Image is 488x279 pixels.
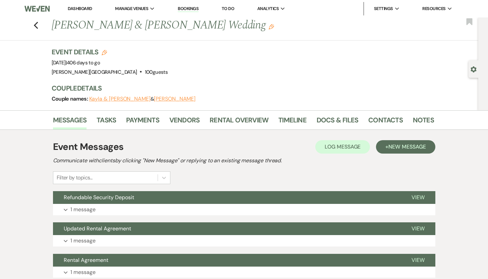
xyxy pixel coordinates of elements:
a: Payments [126,115,159,129]
span: [PERSON_NAME][GEOGRAPHIC_DATA] [52,69,137,75]
a: Docs & Files [317,115,358,129]
button: View [401,222,435,235]
h1: Event Messages [53,140,124,154]
a: Notes [413,115,434,129]
span: Couple names: [52,95,89,102]
button: 1 message [53,204,435,215]
span: Manage Venues [115,5,148,12]
span: Log Message [325,143,361,150]
span: View [412,194,425,201]
span: Settings [374,5,393,12]
p: 1 message [70,268,96,277]
span: Rental Agreement [64,257,108,264]
button: Rental Agreement [53,254,401,267]
button: View [401,254,435,267]
button: 1 message [53,235,435,246]
span: & [89,96,196,102]
a: Contacts [368,115,403,129]
img: Weven Logo [24,2,50,16]
h2: Communicate with clients by clicking "New Message" or replying to an existing message thread. [53,157,435,165]
h3: Couple Details [52,83,427,93]
span: View [412,257,425,264]
a: Dashboard [68,6,92,11]
span: Refundable Security Deposit [64,194,134,201]
a: Vendors [169,115,200,129]
span: Analytics [257,5,279,12]
p: 1 message [70,236,96,245]
span: 100 guests [145,69,168,75]
span: Updated Rental Agreement [64,225,131,232]
span: New Message [388,143,426,150]
button: Open lead details [471,66,477,72]
button: 1 message [53,267,435,278]
a: Bookings [178,6,199,12]
button: +New Message [376,140,435,154]
h1: [PERSON_NAME] & [PERSON_NAME] Wedding [52,17,352,34]
span: 406 days to go [67,59,100,66]
button: Edit [269,23,274,30]
h3: Event Details [52,47,168,57]
p: 1 message [70,205,96,214]
button: Log Message [315,140,370,154]
button: Refundable Security Deposit [53,191,401,204]
button: [PERSON_NAME] [154,96,196,102]
div: Filter by topics... [57,174,93,182]
a: Messages [53,115,87,129]
button: View [401,191,435,204]
a: Rental Overview [210,115,268,129]
span: View [412,225,425,232]
a: Tasks [97,115,116,129]
span: [DATE] [52,59,100,66]
a: Timeline [278,115,307,129]
span: | [66,59,100,66]
span: Resources [422,5,445,12]
button: Updated Rental Agreement [53,222,401,235]
button: Kayla & [PERSON_NAME] [89,96,151,102]
a: To Do [222,6,234,11]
